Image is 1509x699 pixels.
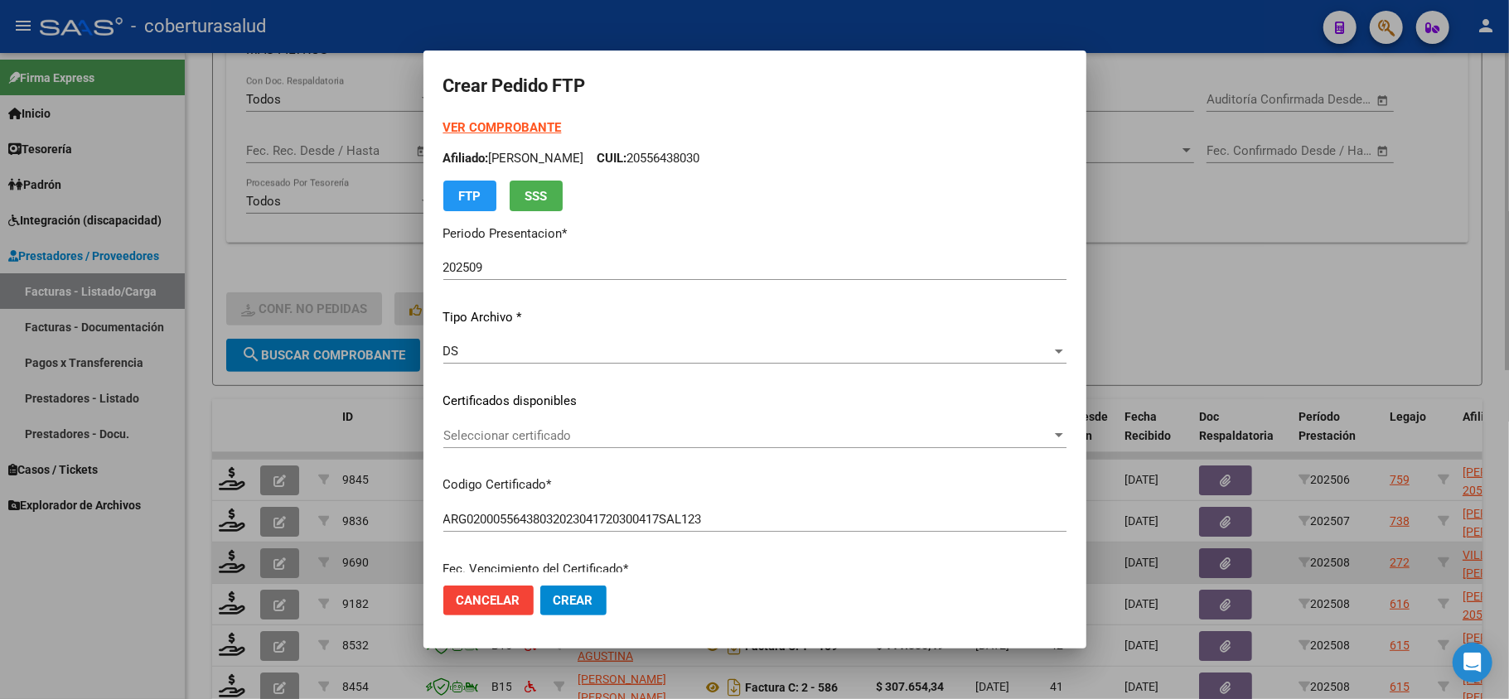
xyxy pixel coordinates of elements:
button: Crear [540,586,607,615]
p: [PERSON_NAME] 20556438030 [443,149,1066,168]
span: FTP [458,189,481,204]
button: FTP [443,181,496,211]
p: Certificados disponibles [443,392,1066,411]
span: Seleccionar certificado [443,428,1052,443]
span: DS [443,344,459,359]
h2: Crear Pedido FTP [443,70,1066,102]
button: Cancelar [443,586,534,615]
div: Open Intercom Messenger [1453,643,1492,682]
span: SSS [525,189,547,204]
p: Tipo Archivo * [443,308,1066,327]
p: Codigo Certificado [443,475,1066,494]
span: Crear [554,593,593,608]
span: Cancelar [457,593,520,608]
a: VER COMPROBANTE [443,120,562,135]
p: Periodo Presentacion [443,224,1066,243]
p: Fec. Vencimiento del Certificado [443,560,1066,579]
span: CUIL: [597,151,627,166]
button: SSS [510,181,563,211]
span: Afiliado: [443,151,489,166]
